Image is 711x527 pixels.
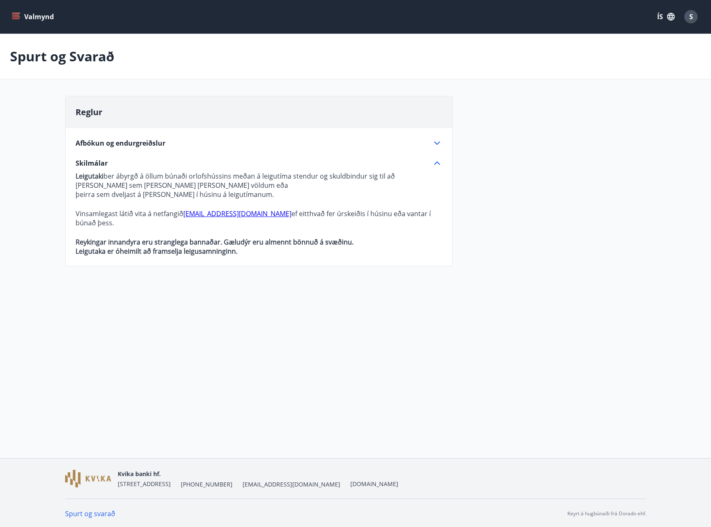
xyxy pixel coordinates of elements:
[689,12,693,21] span: S
[76,159,108,168] span: Skilmálar
[653,9,679,24] button: ÍS
[76,190,442,199] p: þeirra sem dveljast á [PERSON_NAME] í húsinu á leigutímanum.
[243,480,340,489] span: [EMAIL_ADDRESS][DOMAIN_NAME]
[65,470,111,488] img: GzFmWhuCkUxVWrb40sWeioDp5tjnKZ3EtzLhRfaL.png
[181,480,233,489] span: [PHONE_NUMBER]
[10,9,57,24] button: menu
[65,509,115,518] a: Spurt og svarað
[10,47,114,66] p: Spurt og Svarað
[76,209,442,227] p: Vinsamlegast látið vita á netfangið ef eitthvað fer úrskeiðis í húsinu eða vantar í búnað þess.
[183,209,291,218] a: [EMAIL_ADDRESS][DOMAIN_NAME]
[76,139,165,148] span: Afbókun og endurgreiðslur
[76,168,442,256] div: Skilmálar
[118,480,171,488] span: [STREET_ADDRESS]
[567,510,646,517] p: Keyrt á hugbúnaði frá Dorado ehf.
[76,106,102,118] span: Reglur
[76,158,442,168] div: Skilmálar
[76,138,442,148] div: Afbókun og endurgreiðslur
[76,237,354,247] strong: Reykingar innandyra eru stranglega bannaðar. Gæludýr eru almennt bönnuð á svæðinu.
[681,7,701,27] button: S
[76,171,442,190] p: ber ábyrgð á öllum búnaði orlofshússins meðan á leigutíma stendur og skuldbindur sig til að [PERS...
[118,470,161,478] span: Kvika banki hf.
[76,171,104,181] strong: Leigutaki
[350,480,398,488] a: [DOMAIN_NAME]
[76,247,238,256] strong: Leigutaka er óheimilt að framselja leigusamninginn.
